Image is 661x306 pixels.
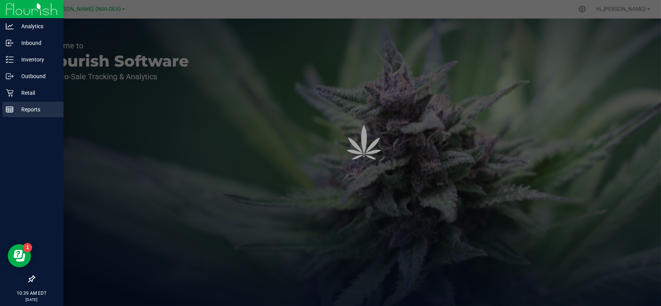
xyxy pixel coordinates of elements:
p: 10:39 AM EDT [3,290,60,297]
inline-svg: Reports [6,106,14,113]
p: Reports [14,105,60,114]
inline-svg: Outbound [6,72,14,80]
p: Inventory [14,55,60,64]
iframe: Resource center [8,244,31,267]
inline-svg: Analytics [6,22,14,30]
p: Retail [14,88,60,97]
inline-svg: Inventory [6,56,14,63]
inline-svg: Retail [6,89,14,97]
p: Inbound [14,38,60,48]
inline-svg: Inbound [6,39,14,47]
iframe: Resource center unread badge [23,243,32,252]
p: Analytics [14,22,60,31]
p: [DATE] [3,297,60,303]
p: Outbound [14,72,60,81]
